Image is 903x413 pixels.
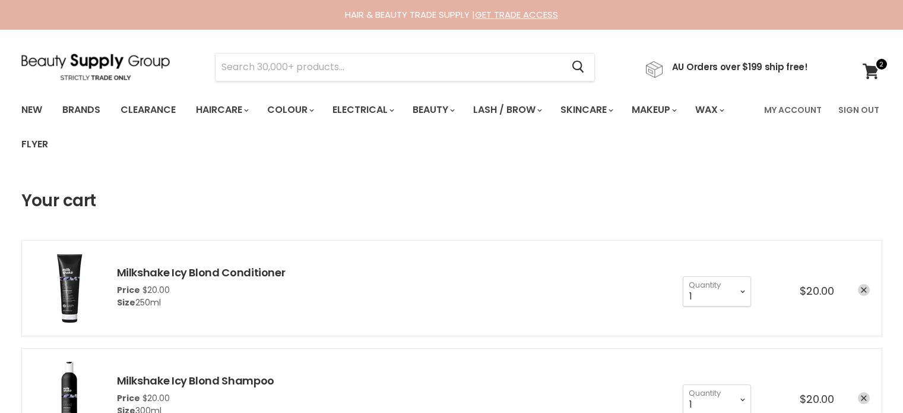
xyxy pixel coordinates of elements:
[112,97,185,122] a: Clearance
[757,97,829,122] a: My Account
[686,97,731,122] a: Wax
[552,97,620,122] a: Skincare
[216,53,563,81] input: Search
[623,97,684,122] a: Makeup
[7,9,897,21] div: HAIR & BEAUTY TRADE SUPPLY |
[12,93,757,162] ul: Main menu
[53,97,109,122] a: Brands
[844,357,891,401] iframe: Gorgias live chat messenger
[831,97,886,122] a: Sign Out
[563,53,594,81] button: Search
[464,97,549,122] a: Lash / Brow
[12,97,51,122] a: New
[12,132,57,157] a: Flyer
[187,97,256,122] a: Haircare
[404,97,462,122] a: Beauty
[7,93,897,162] nav: Main
[215,53,595,81] form: Product
[258,97,321,122] a: Colour
[475,8,558,21] a: GET TRADE ACCESS
[324,97,401,122] a: Electrical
